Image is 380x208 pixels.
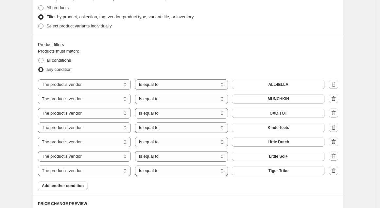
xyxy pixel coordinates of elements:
span: Kinderfeets [268,125,289,130]
button: Tiger Tribe [232,166,325,175]
span: Little Sol+ [269,154,288,159]
span: Little Dutch [268,139,289,145]
button: Little Sol+ [232,152,325,161]
span: MUNCHKIN [268,96,289,102]
button: Kinderfeets [232,123,325,132]
span: Select product variants individually [46,24,112,28]
span: all conditions [46,58,71,63]
button: Little Dutch [232,137,325,147]
span: OXO TOT [269,111,287,116]
div: Product filters [38,41,338,48]
span: Tiger Tribe [268,168,288,173]
button: Add another condition [38,181,88,190]
span: Add another condition [42,183,84,188]
button: ALL4ELLA [232,80,325,89]
span: any condition [46,67,72,72]
span: All products [46,5,69,10]
span: Filter by product, collection, tag, vendor, product type, variant title, or inventory [46,14,194,19]
span: ALL4ELLA [268,82,288,87]
button: MUNCHKIN [232,94,325,104]
button: OXO TOT [232,109,325,118]
span: Products must match: [38,49,79,54]
h6: PRICE CHANGE PREVIEW [38,201,338,206]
